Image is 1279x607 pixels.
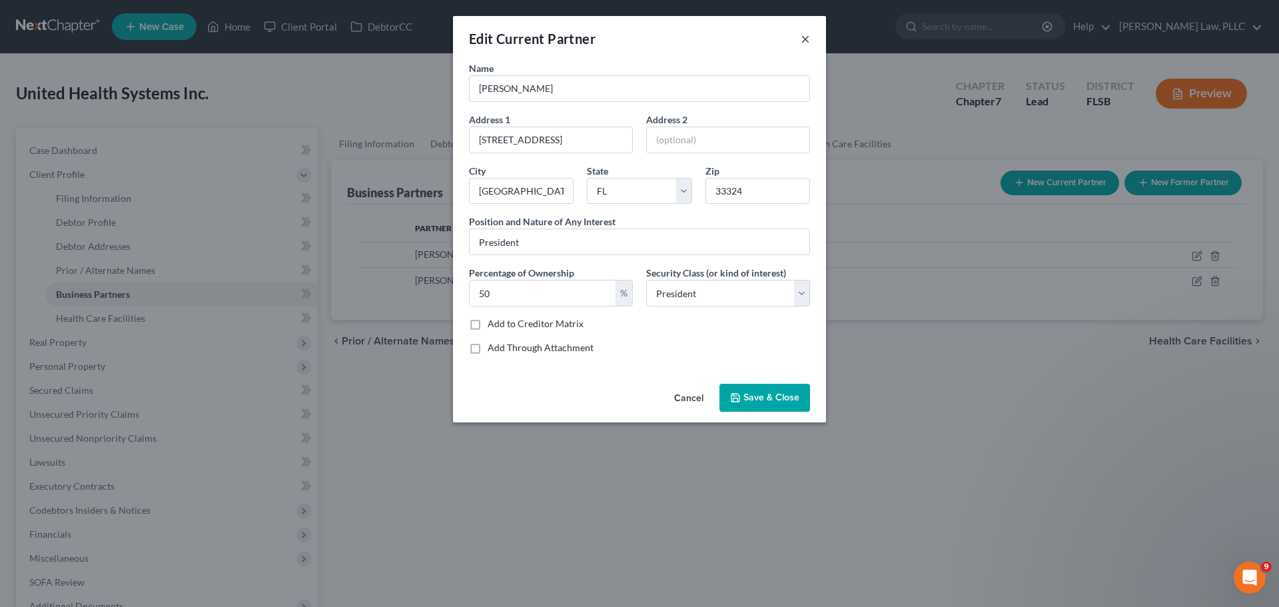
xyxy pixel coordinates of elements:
[469,215,616,229] label: Position and Nature of Any Interest
[663,385,714,412] button: Cancel
[646,113,687,127] label: Address 2
[469,266,574,280] label: Percentage of Ownership
[743,392,799,403] span: Save & Close
[470,281,616,306] input: 0.00
[616,281,632,306] div: %
[469,61,494,75] label: Name
[705,164,719,178] label: Zip
[488,341,594,354] label: Add Through Attachment
[470,179,573,204] input: Enter city...
[587,164,608,178] label: State
[469,113,510,127] label: Address 1
[719,384,810,412] button: Save & Close
[470,76,809,101] input: Enter name...
[496,31,596,47] span: Current Partner
[470,229,809,255] input: --
[470,127,632,153] input: Enter address...
[646,266,786,280] label: Security Class (or kind of interest)
[647,127,809,153] input: (optional)
[705,178,810,205] input: XXXXX
[801,31,810,47] button: ×
[488,317,584,330] label: Add to Creditor Matrix
[469,31,494,47] span: Edit
[1261,562,1272,572] span: 9
[1234,562,1266,594] iframe: Intercom live chat
[469,164,486,178] label: City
